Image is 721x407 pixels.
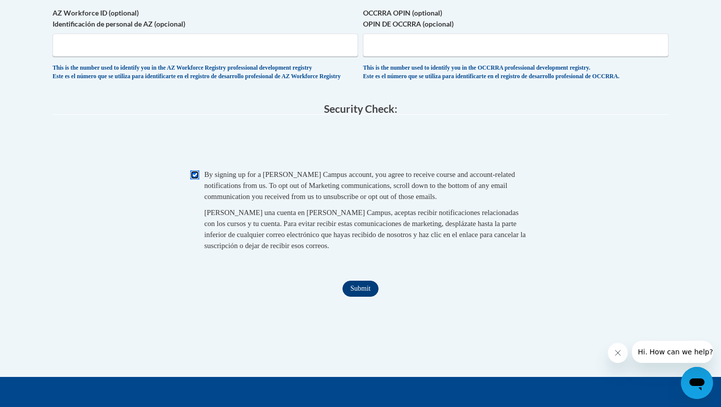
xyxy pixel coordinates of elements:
iframe: Close message [608,343,628,363]
span: By signing up for a [PERSON_NAME] Campus account, you agree to receive course and account-related... [204,170,515,200]
iframe: Button to launch messaging window [681,367,713,399]
div: This is the number used to identify you in the OCCRRA professional development registry. Este es ... [363,64,668,81]
label: OCCRRA OPIN (optional) OPIN DE OCCRRA (opcional) [363,8,668,30]
input: Submit [342,281,379,297]
span: [PERSON_NAME] una cuenta en [PERSON_NAME] Campus, aceptas recibir notificaciones relacionadas con... [204,209,526,250]
span: Security Check: [324,102,398,115]
div: This is the number used to identify you in the AZ Workforce Registry professional development reg... [53,64,358,81]
iframe: reCAPTCHA [284,125,437,164]
iframe: Message from company [632,341,713,363]
label: AZ Workforce ID (optional) Identificación de personal de AZ (opcional) [53,8,358,30]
